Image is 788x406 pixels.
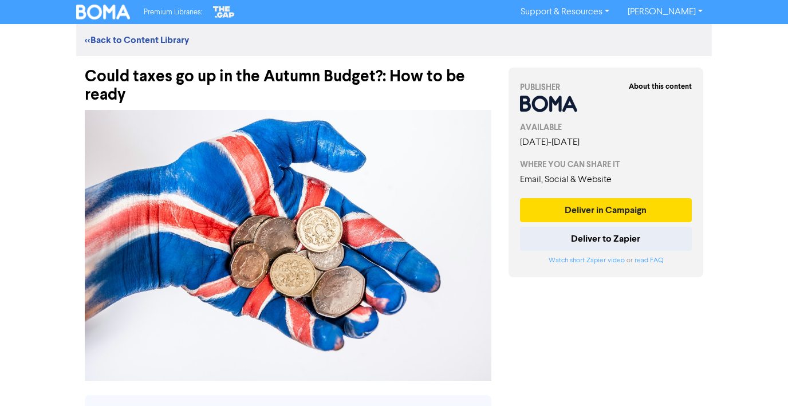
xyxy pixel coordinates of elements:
[520,81,692,93] div: PUBLISHER
[144,9,202,16] span: Premium Libraries:
[635,257,663,264] a: read FAQ
[618,3,712,21] a: [PERSON_NAME]
[85,56,491,104] div: Could taxes go up in the Autumn Budget?: How to be ready
[731,351,788,406] iframe: Chat Widget
[520,227,692,251] button: Deliver to Zapier
[549,257,625,264] a: Watch short Zapier video
[511,3,618,21] a: Support & Resources
[520,173,692,187] div: Email, Social & Website
[520,255,692,266] div: or
[520,136,692,149] div: [DATE] - [DATE]
[520,198,692,222] button: Deliver in Campaign
[520,159,692,171] div: WHERE YOU CAN SHARE IT
[85,34,189,46] a: <<Back to Content Library
[76,5,130,19] img: BOMA Logo
[211,5,237,19] img: The Gap
[629,82,692,91] strong: About this content
[520,121,692,133] div: AVAILABLE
